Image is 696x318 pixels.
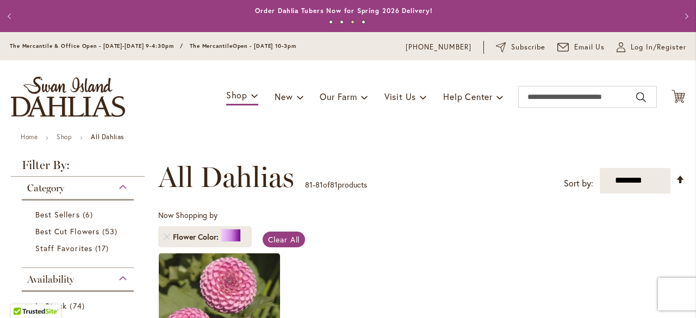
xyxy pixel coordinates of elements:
[158,161,294,194] span: All Dahlias
[340,20,344,24] button: 2 of 4
[362,20,365,24] button: 4 of 4
[35,209,123,220] a: Best Sellers
[406,42,471,53] a: [PHONE_NUMBER]
[320,91,357,102] span: Our Farm
[268,234,300,245] span: Clear All
[27,273,74,285] span: Availability
[305,176,367,194] p: - of products
[511,42,545,53] span: Subscribe
[226,89,247,101] span: Shop
[617,42,686,53] a: Log In/Register
[21,133,38,141] a: Home
[8,279,39,310] iframe: Launch Accessibility Center
[102,226,120,237] span: 53
[557,42,605,53] a: Email Us
[315,179,323,190] span: 81
[305,179,313,190] span: 81
[631,42,686,53] span: Log In/Register
[173,232,221,242] span: Flower Color
[35,209,80,220] span: Best Sellers
[233,42,296,49] span: Open - [DATE] 10-3pm
[351,20,355,24] button: 3 of 4
[70,300,87,311] span: 74
[496,42,545,53] a: Subscribe
[35,301,67,311] span: In Stock
[329,20,333,24] button: 1 of 4
[330,179,338,190] span: 81
[164,234,170,240] a: Remove Flower Color Purple
[564,173,593,194] label: Sort by:
[674,5,696,27] button: Next
[95,242,111,254] span: 17
[11,77,125,117] a: store logo
[263,232,306,247] a: Clear All
[35,300,123,311] a: In Stock 74
[35,226,100,236] span: Best Cut Flowers
[255,7,432,15] a: Order Dahlia Tubers Now for Spring 2026 Delivery!
[35,226,123,237] a: Best Cut Flowers
[10,42,233,49] span: The Mercantile & Office Open - [DATE]-[DATE] 9-4:30pm / The Mercantile
[35,242,123,254] a: Staff Favorites
[35,243,92,253] span: Staff Favorites
[83,209,96,220] span: 6
[91,133,124,141] strong: All Dahlias
[57,133,72,141] a: Shop
[574,42,605,53] span: Email Us
[27,182,64,194] span: Category
[275,91,293,102] span: New
[384,91,416,102] span: Visit Us
[158,210,217,220] span: Now Shopping by
[443,91,493,102] span: Help Center
[11,159,145,177] strong: Filter By:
